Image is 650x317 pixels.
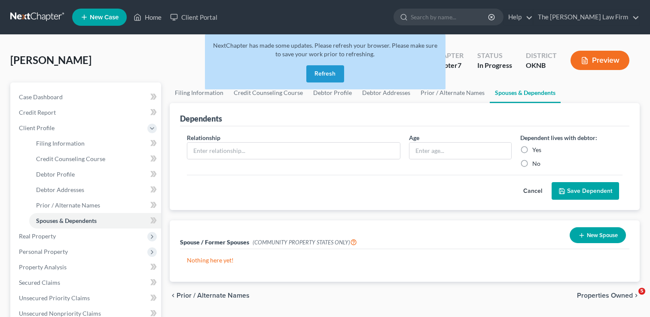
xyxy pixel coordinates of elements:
[19,124,55,131] span: Client Profile
[571,51,629,70] button: Preview
[19,232,56,240] span: Real Property
[19,93,63,101] span: Case Dashboard
[170,292,177,299] i: chevron_left
[570,227,626,243] button: New Spouse
[170,292,250,299] button: chevron_left Prior / Alternate Names
[36,217,97,224] span: Spouses & Dependents
[534,9,639,25] a: The [PERSON_NAME] Law Firm
[19,294,90,302] span: Unsecured Priority Claims
[12,259,161,275] a: Property Analysis
[180,238,249,246] span: Spouse / Former Spouses
[532,146,541,154] label: Yes
[638,288,645,295] span: 5
[19,109,56,116] span: Credit Report
[552,182,619,200] button: Save Dependent
[306,65,344,82] button: Refresh
[90,14,119,21] span: New Case
[29,151,161,167] a: Credit Counseling Course
[577,292,633,299] span: Properties Owned
[36,140,85,147] span: Filing Information
[477,51,512,61] div: Status
[415,82,490,103] a: Prior / Alternate Names
[514,183,552,200] button: Cancel
[520,133,597,142] label: Dependent lives with debtor:
[532,159,540,168] label: No
[253,239,357,246] span: (COMMUNITY PROPERTY STATES ONLY)
[10,54,92,66] span: [PERSON_NAME]
[19,263,67,271] span: Property Analysis
[36,186,84,193] span: Debtor Addresses
[12,105,161,120] a: Credit Report
[409,143,511,159] input: Enter age...
[213,42,437,58] span: NextChapter has made some updates. Please refresh your browser. Please make sure to save your wor...
[12,275,161,290] a: Secured Claims
[36,171,75,178] span: Debtor Profile
[19,248,68,255] span: Personal Property
[29,182,161,198] a: Debtor Addresses
[409,133,419,142] label: Age
[129,9,166,25] a: Home
[12,290,161,306] a: Unsecured Priority Claims
[432,61,464,70] div: Chapter
[177,292,250,299] span: Prior / Alternate Names
[166,9,222,25] a: Client Portal
[504,9,533,25] a: Help
[19,279,60,286] span: Secured Claims
[29,136,161,151] a: Filing Information
[458,61,461,69] span: 7
[187,143,400,159] input: Enter relationship...
[477,61,512,70] div: In Progress
[187,134,220,141] span: Relationship
[577,292,640,299] button: Properties Owned chevron_right
[526,51,557,61] div: District
[29,213,161,229] a: Spouses & Dependents
[180,113,222,124] div: Dependents
[29,167,161,182] a: Debtor Profile
[526,61,557,70] div: OKNB
[36,201,100,209] span: Prior / Alternate Names
[36,155,105,162] span: Credit Counseling Course
[19,310,101,317] span: Unsecured Nonpriority Claims
[170,82,229,103] a: Filing Information
[490,82,561,103] a: Spouses & Dependents
[621,288,641,308] iframe: Intercom live chat
[12,89,161,105] a: Case Dashboard
[432,51,464,61] div: Chapter
[187,256,623,265] p: Nothing here yet!
[29,198,161,213] a: Prior / Alternate Names
[411,9,489,25] input: Search by name...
